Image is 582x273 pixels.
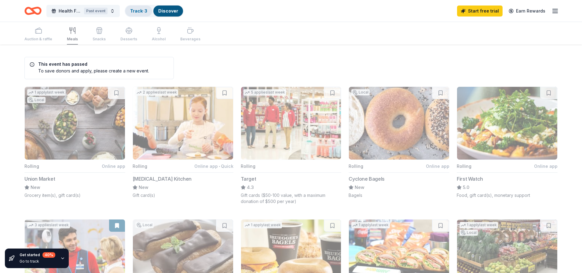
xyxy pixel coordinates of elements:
[30,62,149,66] h5: This event has passed
[59,7,82,15] span: Health Fair
[20,259,55,264] div: Go to track
[457,6,503,17] a: Start free trial
[158,8,178,13] a: Discover
[241,87,342,205] button: Image for Target5 applieslast weekRollingTarget4.3Gift cards ($50-100 value, with a maximum donat...
[46,5,120,17] button: Health FairPast event
[30,68,149,74] div: To save donors and apply, please create a new event.
[24,4,42,18] a: Home
[42,252,55,258] div: 40 %
[20,252,55,258] div: Get started
[505,6,549,17] a: Earn Rewards
[84,8,108,14] div: Past event
[24,87,125,198] button: Image for Union Market1 applylast weekLocalRollingOnline appUnion MarketNewGrocery item(s), gift ...
[125,5,184,17] button: Track· 3Discover
[349,87,449,198] button: Image for Cyclone BagelsLocalRollingOnline appCyclone BagelsNewBagels
[130,8,147,13] a: Track· 3
[133,87,233,198] button: Image for Taste Buds Kitchen2 applieslast weekRollingOnline app•Quick[MEDICAL_DATA] KitchenNewGif...
[457,87,558,198] button: Image for First WatchRollingOnline appFirst Watch5.0Food, gift card(s), monetary support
